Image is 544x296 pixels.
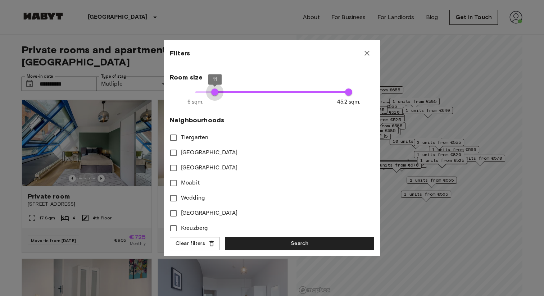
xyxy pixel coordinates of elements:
span: Filters [170,49,190,58]
span: Room size [170,73,374,82]
span: Moabit [181,179,200,187]
span: Neighbourhoods [170,116,374,124]
span: Kreuzberg [181,224,208,233]
span: 6 sqm. [187,98,204,106]
button: Clear filters [170,237,219,250]
button: Search [225,237,374,250]
span: [GEOGRAPHIC_DATA] [181,209,238,218]
span: 11 [213,76,217,82]
span: Tiergarten [181,133,209,142]
span: [GEOGRAPHIC_DATA] [181,149,238,157]
span: Wedding [181,194,205,202]
span: [GEOGRAPHIC_DATA] [181,164,238,172]
span: 45.2 sqm. [337,98,360,106]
